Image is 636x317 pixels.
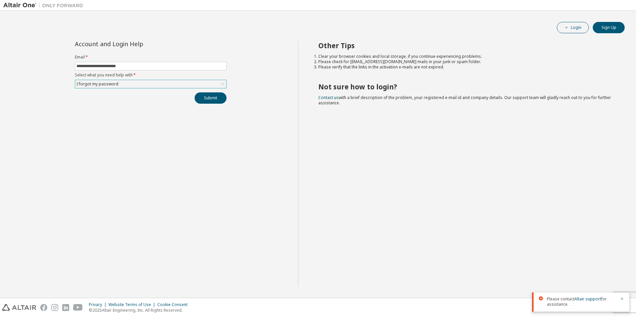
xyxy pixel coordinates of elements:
[547,296,616,307] span: Please contact for assistance.
[89,307,192,313] p: © 2025 Altair Engineering, Inc. All Rights Reserved.
[318,82,613,91] h2: Not sure how to login?
[75,54,227,60] label: Email
[3,2,86,9] img: Altair One
[76,80,119,88] div: I forgot my password
[157,302,192,307] div: Cookie Consent
[318,41,613,50] h2: Other Tips
[2,304,36,311] img: altair_logo.svg
[318,54,613,59] li: Clear your browser cookies and local storage, if you continue experiencing problems.
[195,92,227,104] button: Submit
[75,72,227,78] label: Select what you need help with
[51,304,58,311] img: instagram.svg
[73,304,83,311] img: youtube.svg
[318,95,611,106] span: with a brief description of the problem, your registered e-mail id and company details. Our suppo...
[318,95,339,100] a: Contact us
[75,80,226,88] div: I forgot my password
[574,296,601,302] a: Altair support
[557,22,589,33] button: Login
[108,302,157,307] div: Website Terms of Use
[89,302,108,307] div: Privacy
[318,59,613,64] li: Please check for [EMAIL_ADDRESS][DOMAIN_NAME] mails in your junk or spam folder.
[318,64,613,70] li: Please verify that the links in the activation e-mails are not expired.
[40,304,47,311] img: facebook.svg
[62,304,69,311] img: linkedin.svg
[75,41,196,47] div: Account and Login Help
[593,22,625,33] button: Sign Up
